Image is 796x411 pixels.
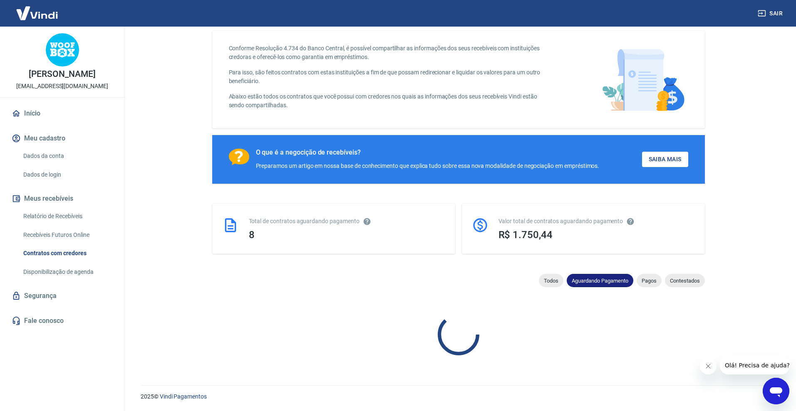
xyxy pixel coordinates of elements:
iframe: Fechar mensagem [700,358,717,374]
img: Ícone com um ponto de interrogação. [229,148,249,165]
p: [PERSON_NAME] [29,70,95,79]
p: Conforme Resolução 4.734 do Banco Central, é possível compartilhar as informações dos seus recebí... [229,44,551,62]
button: Meus recebíveis [10,190,114,208]
img: main-image.9f1869c469d712ad33ce.png [598,44,688,115]
svg: O valor comprometido não se refere a pagamentos pendentes na Vindi e sim como garantia a outras i... [626,217,635,226]
p: Para isso, são feitos contratos com estas instituições a fim de que possam redirecionar e liquida... [229,68,551,86]
a: Dados da conta [20,148,114,165]
div: Total de contratos aguardando pagamento [249,217,445,226]
span: Todos [539,278,563,284]
p: [EMAIL_ADDRESS][DOMAIN_NAME] [16,82,108,91]
div: 8 [249,229,445,241]
a: Saiba Mais [642,152,688,167]
a: Contratos com credores [20,245,114,262]
span: R$ 1.750,44 [498,229,553,241]
div: Aguardando Pagamento [567,274,633,287]
div: Contestados [665,274,705,287]
a: Fale conosco [10,312,114,330]
svg: Esses contratos não se referem à Vindi, mas sim a outras instituições. [363,217,371,226]
span: Olá! Precisa de ajuda? [5,6,70,12]
a: Disponibilização de agenda [20,263,114,281]
span: Contestados [665,278,705,284]
span: Aguardando Pagamento [567,278,633,284]
div: Pagos [637,274,662,287]
div: Valor total de contratos aguardando pagamento [498,217,695,226]
div: Todos [539,274,563,287]
iframe: Botão para abrir a janela de mensagens [763,378,789,404]
div: Preparamos um artigo em nossa base de conhecimento que explica tudo sobre essa nova modalidade de... [256,162,600,170]
span: Pagos [637,278,662,284]
p: 2025 © [141,392,776,401]
a: Dados de login [20,166,114,183]
div: O que é a negocição de recebíveis? [256,148,600,157]
a: Vindi Pagamentos [160,393,207,400]
p: Abaixo estão todos os contratos que você possui com credores nos quais as informações dos seus re... [229,92,551,110]
img: 1d853f19-f423-47f9-8365-e742bc342c87.jpeg [46,33,79,66]
a: Recebíveis Futuros Online [20,226,114,244]
img: Vindi [10,0,64,26]
a: Segurança [10,287,114,305]
a: Início [10,104,114,123]
button: Sair [756,6,786,21]
button: Meu cadastro [10,129,114,148]
iframe: Mensagem da empresa [720,356,789,374]
a: Relatório de Recebíveis [20,208,114,225]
